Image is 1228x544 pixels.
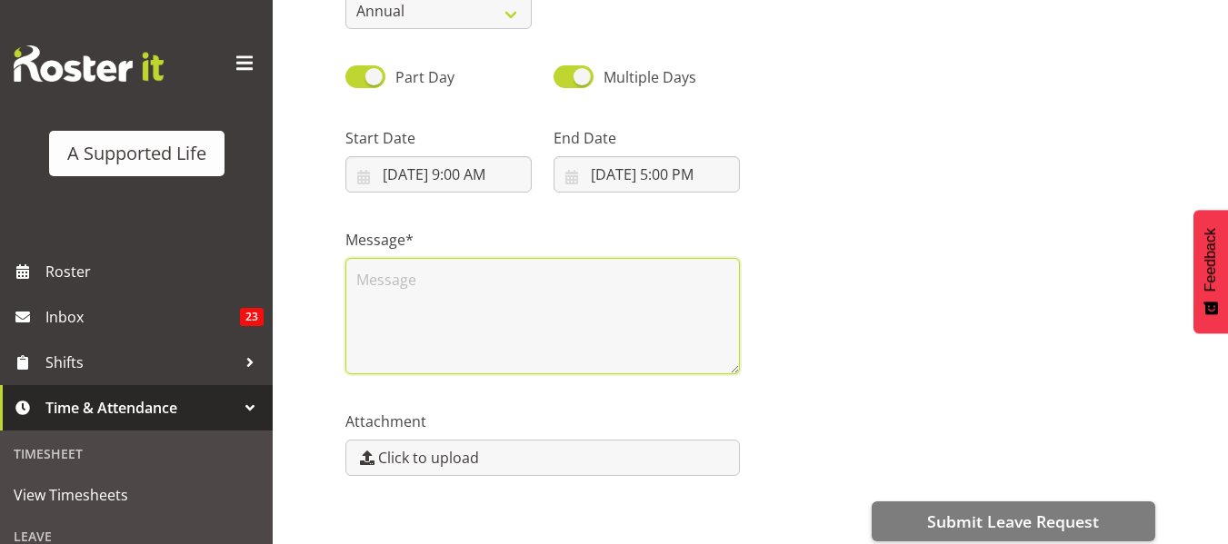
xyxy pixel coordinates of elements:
img: Rosterit website logo [14,45,164,82]
input: Click to select... [554,156,740,193]
span: 23 [240,308,264,326]
span: View Timesheets [14,481,259,509]
span: Part Day [395,67,454,87]
span: Roster [45,258,264,285]
div: A Supported Life [67,140,206,167]
div: Timesheet [5,435,268,472]
span: Time & Attendance [45,394,236,421]
label: End Date [554,127,740,149]
span: Multiple Days [604,67,696,87]
label: Start Date [345,127,532,149]
span: Inbox [45,303,240,331]
span: Feedback [1203,228,1219,292]
span: Submit Leave Request [927,509,1099,533]
label: Attachment [345,410,740,432]
input: Click to select... [345,156,532,193]
span: Click to upload [378,447,479,469]
button: Feedback - Show survey [1193,210,1228,333]
a: View Timesheets [5,472,268,518]
span: Shifts [45,349,236,376]
button: Submit Leave Request [872,501,1155,541]
label: Message* [345,229,740,251]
